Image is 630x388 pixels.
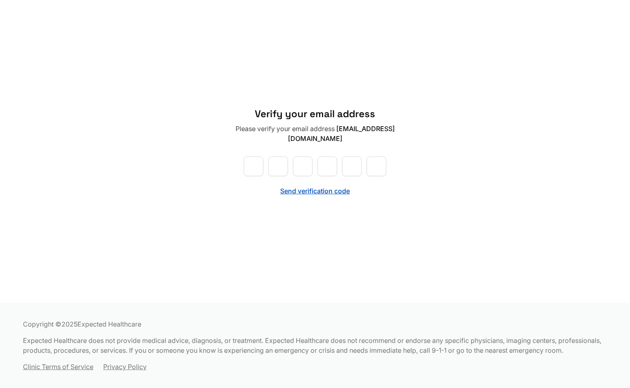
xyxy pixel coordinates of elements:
[223,107,407,120] h2: Verify your email address
[223,124,407,143] p: Please verify your email address
[23,319,607,329] p: Copyright © 2025 Expected Healthcare
[23,336,607,355] p: Expected Healthcare does not provide medical advice, diagnosis, or treatment. Expected Healthcare...
[103,362,147,372] a: Privacy Policy
[23,362,93,372] a: Clinic Terms of Service
[280,186,350,196] button: Send verification code
[288,125,395,143] span: [EMAIL_ADDRESS][DOMAIN_NAME]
